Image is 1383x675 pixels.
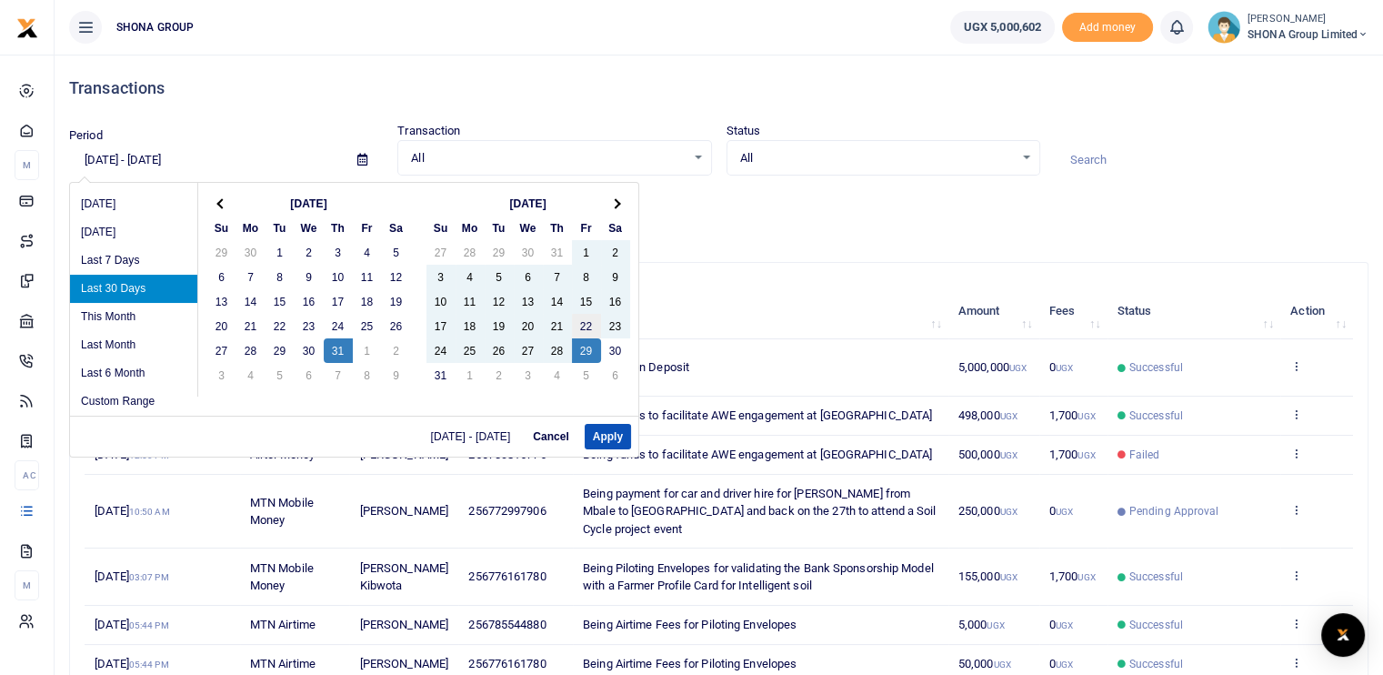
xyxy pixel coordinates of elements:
[295,240,324,265] td: 2
[468,618,546,631] span: 256785544880
[295,363,324,388] td: 6
[360,448,448,461] span: [PERSON_NAME]
[958,360,1027,374] span: 5,000,000
[1049,408,1096,422] span: 1,700
[468,504,546,518] span: 256772997906
[250,496,314,528] span: MTN Mobile Money
[207,363,236,388] td: 3
[382,338,411,363] td: 2
[236,191,382,216] th: [DATE]
[207,289,236,314] td: 13
[426,265,456,289] td: 3
[1056,620,1073,630] small: UGX
[1062,13,1153,43] li: Toup your wallet
[207,314,236,338] td: 20
[360,504,448,518] span: [PERSON_NAME]
[353,289,382,314] td: 18
[360,561,448,593] span: [PERSON_NAME] Kibwota
[958,569,1017,583] span: 155,000
[109,19,201,35] span: SHONA GROUP
[426,216,456,240] th: Su
[543,314,572,338] td: 21
[324,216,353,240] th: Th
[70,388,197,416] li: Custom Range
[353,216,382,240] th: Fr
[69,145,343,176] input: select period
[426,240,456,265] td: 27
[70,359,197,388] li: Last 6 Month
[456,314,485,338] td: 18
[266,240,295,265] td: 1
[1000,411,1017,421] small: UGX
[1000,450,1017,460] small: UGX
[324,338,353,363] td: 31
[572,265,601,289] td: 8
[353,314,382,338] td: 25
[1129,503,1219,519] span: Pending Approval
[1129,408,1183,424] span: Successful
[601,240,630,265] td: 2
[1056,660,1073,670] small: UGX
[70,247,197,275] li: Last 7 Days
[129,620,169,630] small: 05:44 PM
[514,240,543,265] td: 30
[207,265,236,289] td: 6
[95,657,168,670] span: [DATE]
[514,216,543,240] th: We
[1107,283,1280,339] th: Status: activate to sort column ascending
[1129,359,1183,376] span: Successful
[1062,19,1153,33] a: Add money
[543,265,572,289] td: 7
[1248,12,1368,27] small: [PERSON_NAME]
[601,363,630,388] td: 6
[485,265,514,289] td: 5
[583,448,932,461] span: Being funds to facilitate AWE engagement at [GEOGRAPHIC_DATA]
[1208,11,1368,44] a: profile-user [PERSON_NAME] SHONA Group Limited
[16,17,38,39] img: logo-small
[295,289,324,314] td: 16
[95,504,169,518] span: [DATE]
[585,424,631,449] button: Apply
[207,338,236,363] td: 27
[964,18,1041,36] span: UGX 5,000,602
[1049,657,1073,670] span: 0
[543,338,572,363] td: 28
[456,216,485,240] th: Mo
[426,289,456,314] td: 10
[583,618,797,631] span: Being Airtime Fees for Piloting Envelopes
[353,363,382,388] td: 8
[295,265,324,289] td: 9
[583,487,936,536] span: Being payment for car and driver hire for [PERSON_NAME] from Mbale to [GEOGRAPHIC_DATA] and back ...
[1049,618,1073,631] span: 0
[15,150,39,180] li: M
[360,618,448,631] span: [PERSON_NAME]
[382,216,411,240] th: Sa
[456,289,485,314] td: 11
[95,618,168,631] span: [DATE]
[70,190,197,218] li: [DATE]
[1321,613,1365,657] div: Open Intercom Messenger
[993,660,1010,670] small: UGX
[543,289,572,314] td: 14
[572,314,601,338] td: 22
[324,289,353,314] td: 17
[397,122,460,140] label: Transaction
[1280,283,1353,339] th: Action: activate to sort column ascending
[431,431,518,442] span: [DATE] - [DATE]
[324,314,353,338] td: 24
[129,660,169,670] small: 05:44 PM
[601,289,630,314] td: 16
[740,149,1014,167] span: All
[95,569,168,583] span: [DATE]
[958,618,1005,631] span: 5,000
[456,191,601,216] th: [DATE]
[525,424,576,449] button: Cancel
[1062,13,1153,43] span: Add money
[572,240,601,265] td: 1
[1077,411,1095,421] small: UGX
[950,11,1055,44] a: UGX 5,000,602
[1009,363,1027,373] small: UGX
[236,338,266,363] td: 28
[382,265,411,289] td: 12
[1077,450,1095,460] small: UGX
